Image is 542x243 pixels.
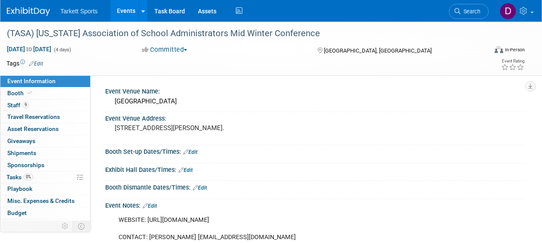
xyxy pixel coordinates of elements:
span: (4 days) [53,47,71,53]
a: Search [449,4,489,19]
span: Tasks [6,174,33,181]
a: Edit [179,167,193,173]
i: Booth reservation complete [28,90,32,95]
a: Edit [143,203,157,209]
a: Edit [193,185,207,191]
div: Event Format [449,45,525,58]
span: to [25,46,33,53]
div: Event Venue Address: [105,112,525,123]
span: Asset Reservations [7,125,59,132]
td: Toggle Event Tabs [73,221,91,232]
span: Shipments [7,150,36,156]
span: Travel Reservations [7,113,60,120]
a: Booth [0,87,90,99]
a: Edit [183,149,197,155]
a: Playbook [0,183,90,195]
a: Edit [29,61,43,67]
span: Misc. Expenses & Credits [7,197,75,204]
span: [DATE] [DATE] [6,45,52,53]
div: Booth Set-up Dates/Times: [105,145,525,156]
span: 9 [22,102,29,108]
div: (TASA) [US_STATE] Association of School Administrators Mid Winter Conference [4,26,480,41]
span: Staff [7,102,29,109]
span: [GEOGRAPHIC_DATA], [GEOGRAPHIC_DATA] [324,47,432,54]
a: Misc. Expenses & Credits [0,195,90,207]
a: Sponsorships [0,159,90,171]
span: Search [461,8,480,15]
span: Event Information [7,78,56,84]
div: [GEOGRAPHIC_DATA] [112,95,518,108]
div: Exhibit Hall Dates/Times: [105,163,525,174]
a: Event Information [0,75,90,87]
span: Booth [7,90,34,97]
a: Giveaways [0,135,90,147]
td: Personalize Event Tab Strip [58,221,73,232]
span: 0% [24,174,33,180]
a: Staff9 [0,100,90,111]
td: Tags [6,59,43,68]
a: Tasks0% [0,171,90,183]
pre: [STREET_ADDRESS][PERSON_NAME]. [115,124,270,132]
span: Budget [7,209,27,216]
a: Budget [0,207,90,219]
span: Giveaways [7,137,35,144]
a: Asset Reservations [0,123,90,135]
span: Playbook [7,185,32,192]
a: Shipments [0,147,90,159]
div: Event Rating [501,59,524,63]
div: Event Venue Name: [105,85,525,96]
span: Tarkett Sports [60,8,97,15]
a: Travel Reservations [0,111,90,123]
button: Committed [139,45,191,54]
img: Format-Inperson.png [495,46,503,53]
span: Sponsorships [7,162,44,168]
img: Doug Wilson [500,3,516,19]
div: In-Person [504,47,525,53]
img: ExhibitDay [7,7,50,16]
div: Event Notes: [105,199,525,210]
div: Booth Dismantle Dates/Times: [105,181,525,192]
